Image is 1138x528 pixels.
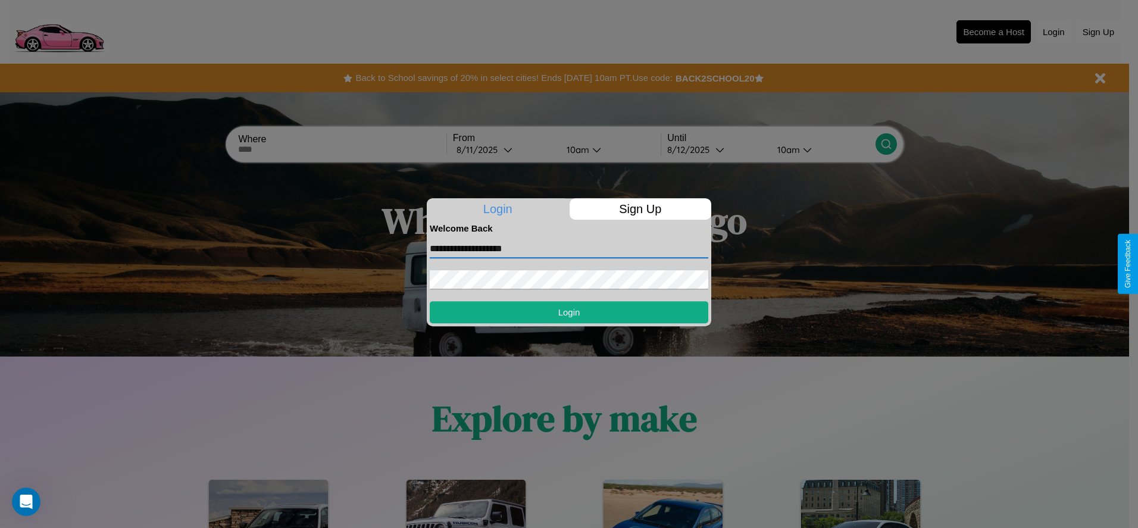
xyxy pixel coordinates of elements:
[12,488,40,516] iframe: Intercom live chat
[570,198,712,220] p: Sign Up
[430,301,708,323] button: Login
[427,198,569,220] p: Login
[430,223,708,233] h4: Welcome Back
[1124,240,1132,288] div: Give Feedback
